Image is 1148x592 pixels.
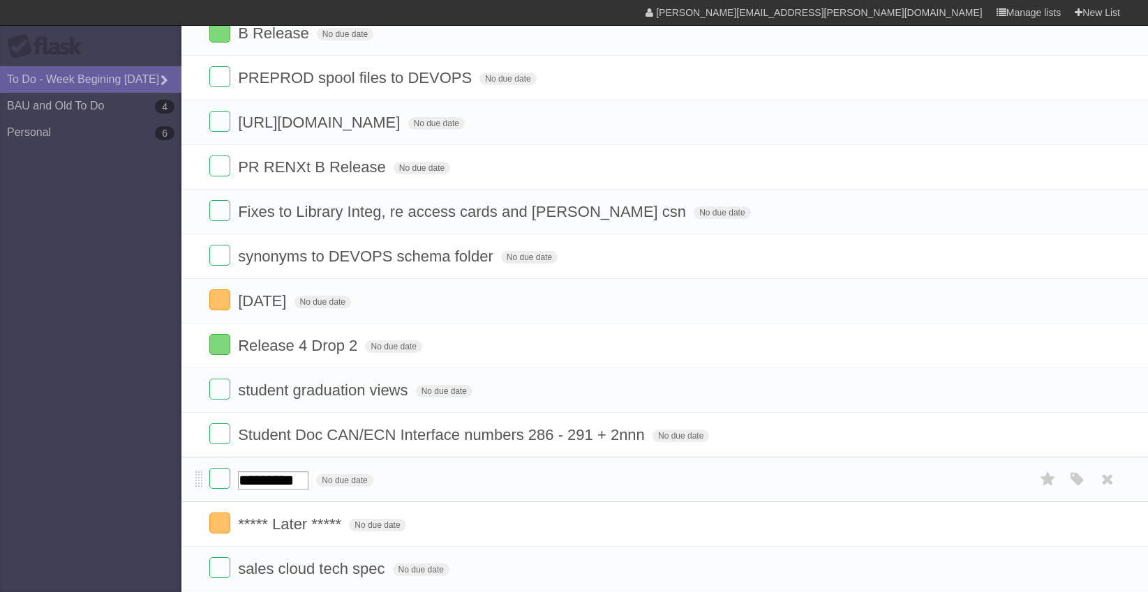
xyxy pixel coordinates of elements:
[209,557,230,578] label: Done
[1035,468,1061,491] label: Star task
[238,337,361,354] span: Release 4 Drop 2
[209,379,230,400] label: Done
[209,468,230,489] label: Done
[238,203,689,220] span: Fixes to Library Integ, re access cards and [PERSON_NAME] csn
[501,251,558,264] span: No due date
[238,560,388,577] span: sales cloud tech spec
[408,117,465,130] span: No due date
[416,385,472,397] span: No due date
[238,248,497,265] span: synonyms to DEVOPS schema folder
[238,381,411,399] span: student graduation views
[394,162,450,174] span: No due date
[316,474,373,487] span: No due date
[209,423,230,444] label: Done
[7,34,91,59] div: Flask
[209,245,230,266] label: Done
[653,430,709,442] span: No due date
[209,155,230,176] label: Done
[238,426,648,443] span: Student Doc CAN/ECN Interface numbers 286 - 291 + 2nnn
[238,69,475,86] span: PREPROD spool files to DEVOPS
[238,24,313,42] span: B Release
[209,200,230,221] label: Done
[209,22,230,43] label: Done
[238,292,290,310] span: [DATE]
[365,340,422,353] span: No due date
[209,289,230,310] label: Done
[694,206,750,219] span: No due date
[209,334,230,355] label: Done
[209,66,230,87] label: Done
[317,28,373,40] span: No due date
[393,563,449,576] span: No due date
[295,296,351,308] span: No due date
[155,100,174,114] b: 4
[209,111,230,132] label: Done
[238,158,389,176] span: PR RENXt B Release
[238,114,403,131] span: [URL][DOMAIN_NAME]
[209,513,230,533] label: Done
[349,519,405,531] span: No due date
[479,73,536,85] span: No due date
[155,126,174,140] b: 6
